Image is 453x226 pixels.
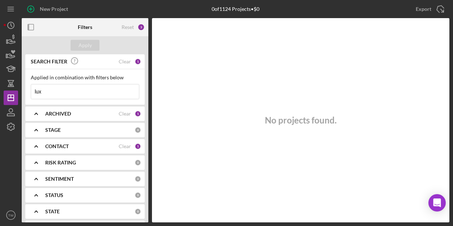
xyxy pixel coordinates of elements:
[45,160,76,166] b: RISK RATING
[45,143,69,149] b: CONTACT
[265,115,336,125] h3: No projects found.
[416,2,431,16] div: Export
[135,127,141,133] div: 0
[119,111,131,117] div: Clear
[135,143,141,150] div: 1
[135,159,141,166] div: 0
[45,176,74,182] b: SENTIMENT
[79,40,92,51] div: Apply
[428,194,446,212] div: Open Intercom Messenger
[135,208,141,215] div: 0
[119,143,131,149] div: Clear
[22,2,75,16] button: New Project
[119,59,131,64] div: Clear
[135,58,141,65] div: 1
[135,110,141,117] div: 1
[78,24,92,30] b: Filters
[31,75,139,80] div: Applied in combination with filters below
[45,111,71,117] b: ARCHIVED
[135,192,141,198] div: 0
[45,209,60,214] b: STATE
[71,40,100,51] button: Apply
[122,24,134,30] div: Reset
[31,59,67,64] b: SEARCH FILTER
[137,24,145,31] div: 3
[4,208,18,222] button: TW
[8,213,14,217] text: TW
[408,2,449,16] button: Export
[40,2,68,16] div: New Project
[45,192,63,198] b: STATUS
[212,6,259,12] div: 0 of 1124 Projects • $0
[135,176,141,182] div: 0
[45,127,61,133] b: STAGE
